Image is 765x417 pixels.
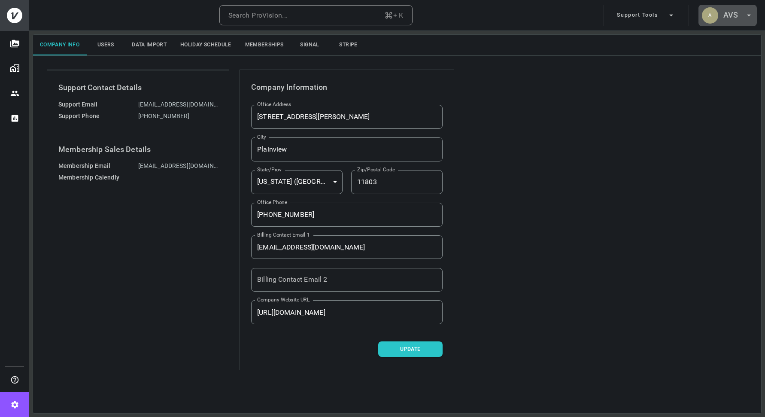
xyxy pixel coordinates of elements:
[219,5,413,26] button: Search ProVision...+ K
[251,203,443,227] input: +1 (212) 000-0000
[58,173,138,182] p: Membership Calendly
[257,296,310,304] label: Company Website URL
[173,35,238,55] button: Holiday Schedule
[58,112,138,121] p: Support Phone
[251,170,343,194] div: [US_STATE] ([GEOGRAPHIC_DATA])
[329,35,368,55] button: Stripe
[291,35,329,55] button: Signal
[33,35,86,55] button: Company Info
[58,161,138,170] p: Membership Email
[125,35,173,55] button: Data Import
[9,63,20,73] img: Organizations page icon
[251,81,443,94] h6: Company Information
[698,5,757,26] button: AAVS
[228,9,288,21] div: Search ProVision...
[138,112,218,121] div: [PHONE_NUMBER]
[58,100,138,109] p: Support Email
[702,7,718,24] div: A
[257,101,291,108] label: Office Address
[257,231,310,239] label: Billing Contact Email 1
[86,35,125,55] button: Users
[58,143,218,156] h6: Membership Sales Details
[257,199,287,206] label: Office Phone
[138,161,218,170] div: [EMAIL_ADDRESS][DOMAIN_NAME]
[613,5,679,26] button: Support Tools
[138,100,218,109] div: [EMAIL_ADDRESS][DOMAIN_NAME]
[723,9,738,21] h6: AVS
[58,82,218,94] h6: Support Contact Details
[257,166,282,173] label: State/Prov
[238,35,291,55] button: Memberships
[378,341,443,357] button: Update
[257,134,266,141] label: City
[384,9,404,21] div: + K
[357,166,395,173] label: Zip/Postal Code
